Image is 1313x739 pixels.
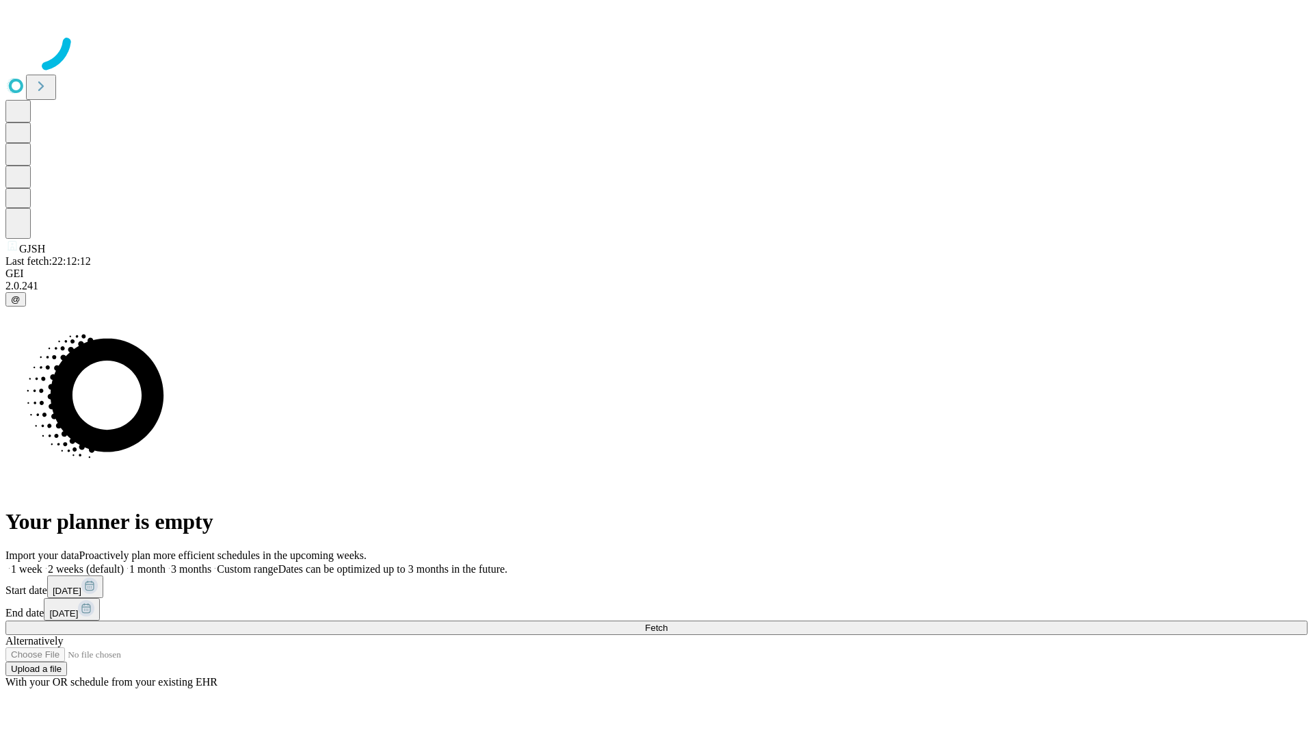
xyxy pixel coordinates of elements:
[5,662,67,676] button: Upload a file
[217,563,278,575] span: Custom range
[48,563,124,575] span: 2 weeks (default)
[5,268,1308,280] div: GEI
[11,563,42,575] span: 1 week
[49,608,78,619] span: [DATE]
[278,563,507,575] span: Dates can be optimized up to 3 months in the future.
[5,509,1308,534] h1: Your planner is empty
[129,563,165,575] span: 1 month
[19,243,45,255] span: GJSH
[11,294,21,304] span: @
[5,676,217,688] span: With your OR schedule from your existing EHR
[47,575,103,598] button: [DATE]
[5,280,1308,292] div: 2.0.241
[5,621,1308,635] button: Fetch
[5,575,1308,598] div: Start date
[5,549,79,561] span: Import your data
[53,586,81,596] span: [DATE]
[171,563,211,575] span: 3 months
[645,623,667,633] span: Fetch
[79,549,367,561] span: Proactively plan more efficient schedules in the upcoming weeks.
[5,635,63,647] span: Alternatively
[44,598,100,621] button: [DATE]
[5,598,1308,621] div: End date
[5,292,26,307] button: @
[5,255,91,267] span: Last fetch: 22:12:12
